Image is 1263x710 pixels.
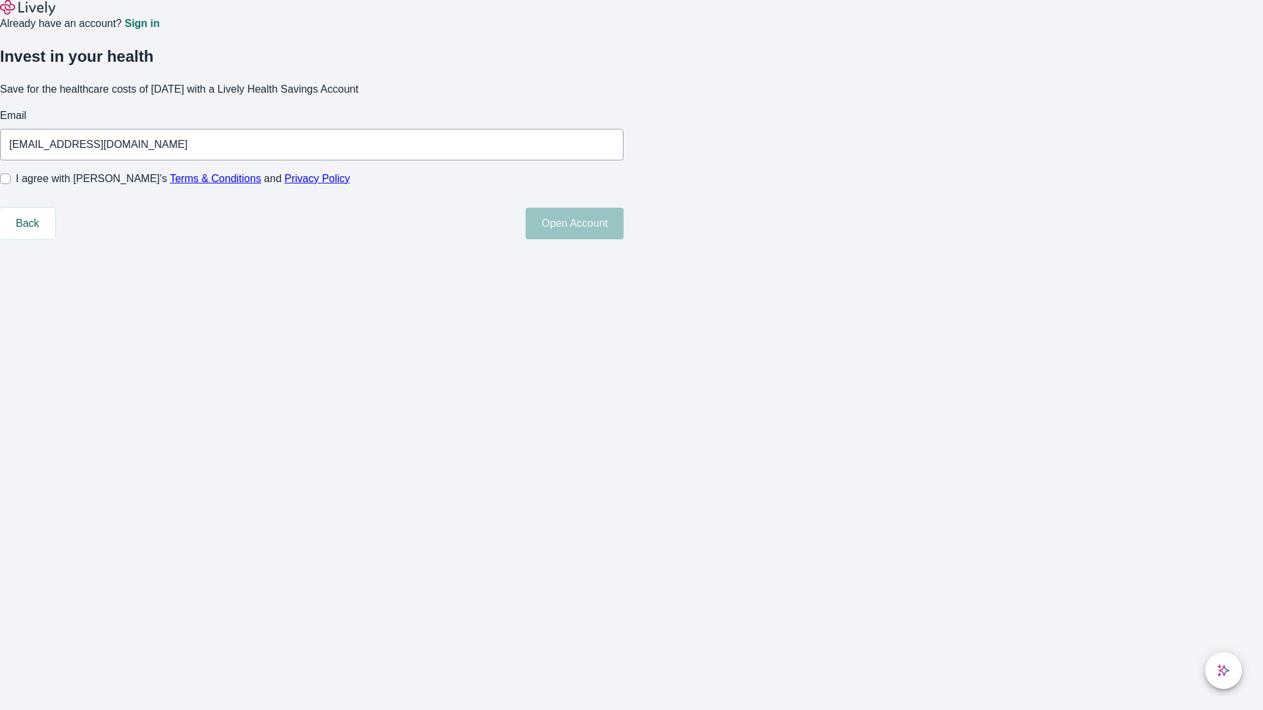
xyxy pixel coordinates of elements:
a: Terms & Conditions [170,173,261,184]
svg: Lively AI Assistant [1217,664,1230,677]
button: chat [1205,652,1242,689]
a: Privacy Policy [285,173,351,184]
span: I agree with [PERSON_NAME]’s and [16,171,350,187]
a: Sign in [124,18,159,29]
